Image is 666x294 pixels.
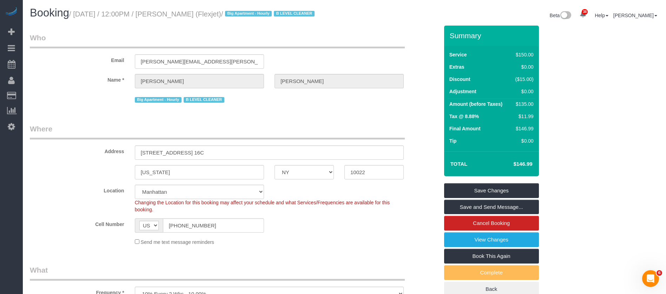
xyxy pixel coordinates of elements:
legend: Where [30,124,405,139]
span: Send me text message reminders [141,239,214,245]
img: New interface [560,11,571,20]
label: Cell Number [25,218,130,228]
img: Automaid Logo [4,7,18,17]
span: B LEVEL CLEANER [184,97,224,103]
a: Cancel Booking [444,216,539,231]
a: Help [595,13,608,18]
a: [PERSON_NAME] [613,13,657,18]
a: Book This Again [444,249,539,264]
a: Save Changes [444,183,539,198]
a: Beta [550,13,572,18]
label: Discount [449,76,470,83]
span: Changing the Location for this booking may affect your schedule and what Services/Frequencies are... [135,200,390,212]
div: ($15.00) [513,76,534,83]
iframe: Intercom live chat [642,270,659,287]
label: Location [25,185,130,194]
span: 38 [582,9,588,15]
span: Big Apartment - Hourly [225,11,272,16]
label: Adjustment [449,88,476,95]
label: Tax @ 8.88% [449,113,479,120]
label: Tip [449,137,457,144]
label: Final Amount [449,125,481,132]
a: Save and Send Message... [444,200,539,214]
small: / [DATE] / 12:00PM / [PERSON_NAME] (Flexjet) [69,10,317,18]
span: / [221,10,317,18]
span: B LEVEL CLEANER [274,11,315,16]
span: 6 [657,270,662,276]
input: Email [135,54,264,69]
input: First Name [135,74,264,88]
a: View Changes [444,232,539,247]
div: $11.99 [513,113,534,120]
label: Name * [25,74,130,83]
span: Big Apartment - Hourly [135,97,182,103]
label: Service [449,51,467,58]
label: Extras [449,63,464,70]
h4: $146.99 [492,161,532,167]
input: Last Name [275,74,404,88]
label: Email [25,54,130,64]
span: Booking [30,7,69,19]
div: $150.00 [513,51,534,58]
div: $0.00 [513,63,534,70]
label: Address [25,145,130,155]
input: City [135,165,264,179]
input: Cell Number [163,218,264,233]
legend: What [30,265,405,281]
div: $135.00 [513,101,534,108]
strong: Total [450,161,468,167]
legend: Who [30,33,405,48]
label: Amount (before Taxes) [449,101,502,108]
div: $0.00 [513,88,534,95]
h3: Summary [450,32,535,40]
input: Zip Code [344,165,404,179]
a: 38 [576,7,590,22]
div: $146.99 [513,125,534,132]
div: $0.00 [513,137,534,144]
